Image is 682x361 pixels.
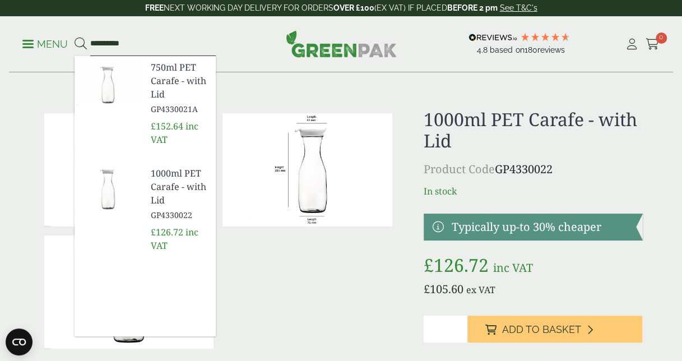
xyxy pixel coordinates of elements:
img: GP4330022 [75,162,142,216]
img: GreenPak Supplies [286,30,397,57]
span: £126.72 [151,226,183,238]
span: 0 [656,33,667,44]
p: GP4330022 [424,161,643,178]
img: 1000ml PET Carafe With PET 0 [44,113,214,226]
a: 0 [646,36,660,53]
img: GP4330021A [75,56,142,110]
button: Open CMP widget [6,328,33,355]
span: Add to Basket [502,323,581,336]
span: GP4330022 [151,209,207,221]
bdi: 126.72 [424,253,489,277]
span: 750ml PET Carafe - with Lid [151,61,207,101]
div: 4.78 Stars [520,32,570,42]
span: inc VAT [493,260,533,275]
span: reviews [537,45,564,54]
span: 180 [524,45,537,54]
p: In stock [424,184,643,198]
strong: FREE [145,3,164,12]
img: Carafe_1000 [222,113,392,226]
span: £ [424,281,430,297]
a: Menu [22,38,68,49]
span: £152.64 [151,120,183,132]
a: 1000ml PET Carafe - with Lid GP4330022 [151,166,207,221]
a: 750ml PET Carafe - with Lid GP4330021A [151,61,207,115]
i: My Account [625,39,639,50]
bdi: 105.60 [424,281,463,297]
span: £ [424,253,434,277]
span: Product Code [424,161,495,177]
h1: 1000ml PET Carafe - with Lid [424,109,643,152]
span: Based on [490,45,524,54]
strong: BEFORE 2 pm [447,3,498,12]
span: GP4330021A [151,103,207,115]
span: inc VAT [151,120,198,146]
a: See T&C's [500,3,537,12]
span: 1000ml PET Carafe - with Lid [151,166,207,207]
strong: OVER £100 [333,3,374,12]
span: ex VAT [466,284,495,296]
span: inc VAT [151,226,198,252]
button: Add to Basket [467,316,643,343]
img: REVIEWS.io [468,34,517,41]
i: Cart [646,39,660,50]
p: Menu [22,38,68,51]
img: 1000ml PET Carafe With PET Full Case Of 0 [44,235,214,349]
span: 4.8 [477,45,490,54]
